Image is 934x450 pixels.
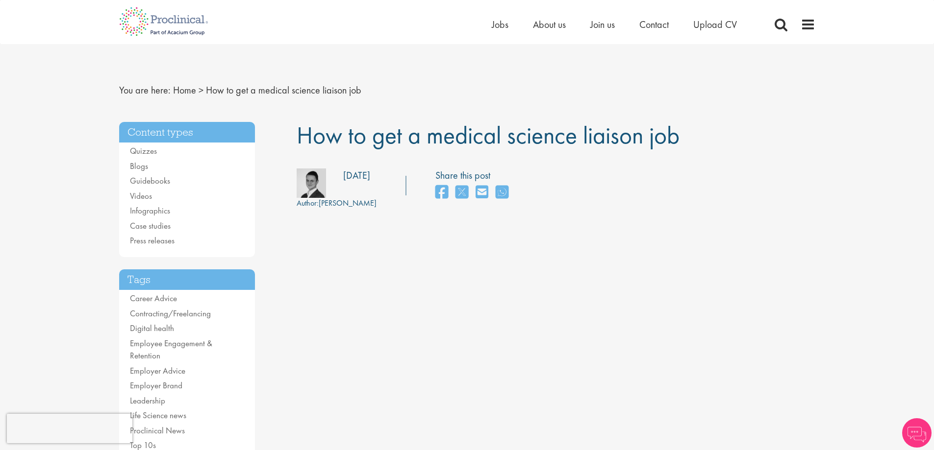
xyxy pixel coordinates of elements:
[297,198,377,209] div: [PERSON_NAME]
[297,235,689,450] iframe: How to become a medical science liaison
[130,161,148,171] a: Blogs
[130,293,177,304] a: Career Advice
[476,182,488,203] a: share on email
[435,182,448,203] a: share on facebook
[130,175,170,186] a: Guidebooks
[533,18,566,31] a: About us
[902,418,932,448] img: Chatbot
[130,425,185,436] a: Proclinical News
[130,395,165,406] a: Leadership
[130,308,211,319] a: Contracting/Freelancing
[455,182,468,203] a: share on twitter
[206,84,361,96] span: How to get a medical science liaison job
[496,182,508,203] a: share on whats app
[130,338,212,361] a: Employee Engagement & Retention
[119,269,255,290] h3: Tags
[173,84,196,96] a: breadcrumb link
[639,18,669,31] a: Contact
[130,365,185,376] a: Employer Advice
[693,18,737,31] a: Upload CV
[590,18,615,31] a: Join us
[119,84,171,96] span: You are here:
[130,205,170,216] a: Infographics
[130,323,174,333] a: Digital health
[343,168,370,183] div: [DATE]
[130,380,182,391] a: Employer Brand
[130,410,186,421] a: Life Science news
[297,198,319,208] span: Author:
[492,18,508,31] a: Jobs
[297,168,326,198] img: bdc0b4ec-42d7-4011-3777-08d5c2039240
[297,119,680,151] span: How to get a medical science liaison job
[130,220,171,231] a: Case studies
[130,145,157,156] a: Quizzes
[199,84,203,96] span: >
[130,235,175,246] a: Press releases
[130,190,152,201] a: Videos
[7,414,132,443] iframe: reCAPTCHA
[435,168,513,183] label: Share this post
[119,122,255,143] h3: Content types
